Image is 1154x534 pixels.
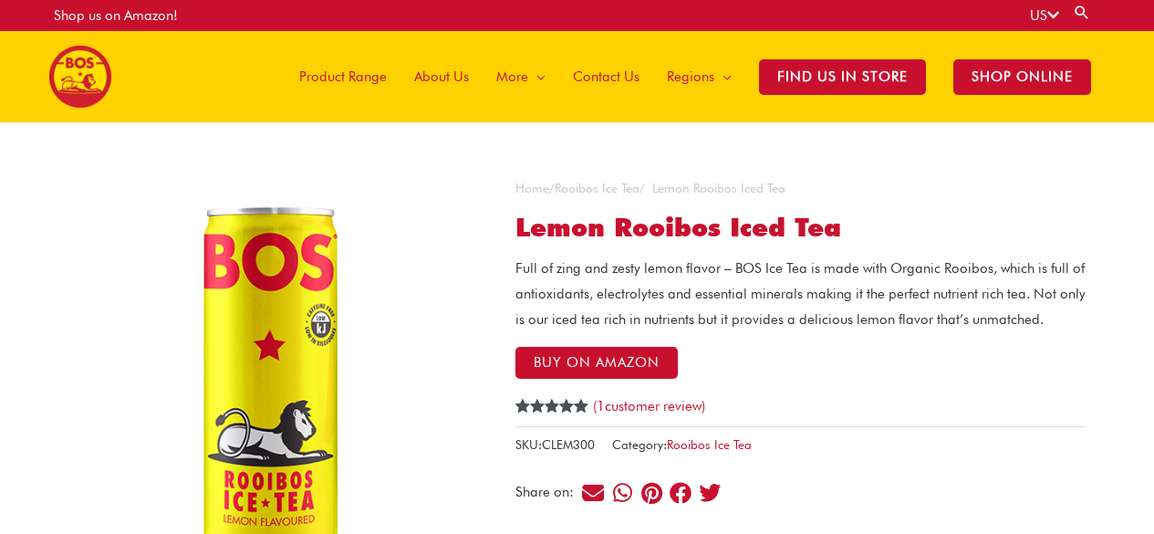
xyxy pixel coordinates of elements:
span: Regions [667,49,714,104]
span: About Us [414,49,469,104]
a: Regions [653,31,745,122]
span: SHOP ONLINE [953,59,1091,95]
span: Rated out of 5 based on customer rating [515,399,589,475]
a: Rooibos Ice Tea [667,437,752,452]
a: Product Range [286,31,400,122]
nav: Site Navigation [272,31,1105,122]
button: Buy on Amazon [515,347,678,379]
a: Rooibos Ice Tea [555,181,639,195]
span: More [496,49,528,104]
h1: Lemon Rooibos Iced Tea [515,213,1086,244]
span: Contact Us [573,49,639,104]
img: BOS United States [49,46,111,108]
span: SKU: [515,434,595,456]
span: CLEM300 [542,437,595,452]
div: Share on facebook [669,480,693,505]
a: SHOP ONLINE [940,31,1105,122]
a: More [483,31,559,122]
div: Share on email [581,480,606,505]
div: Share on whatsapp [610,480,635,505]
a: Find Us in Store [745,31,940,122]
span: Category: [612,434,752,456]
div: Share on: [515,486,580,499]
span: Product Range [299,49,387,104]
a: US [1030,7,1059,24]
div: Share on pinterest [639,480,664,505]
div: Share on twitter [698,480,723,505]
a: Contact Us [559,31,653,122]
span: 1 [597,398,605,414]
a: (1customer review) [593,398,705,414]
a: Search button [1073,4,1091,21]
nav: Breadcrumb [515,177,1086,201]
span: Find Us in Store [759,59,926,95]
p: Full of zing and zesty lemon flavor – BOS Ice Tea is made with Organic Rooibos, which is full of ... [515,257,1086,333]
span: 1 [515,399,523,434]
a: About Us [400,31,483,122]
a: Home [515,181,549,195]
